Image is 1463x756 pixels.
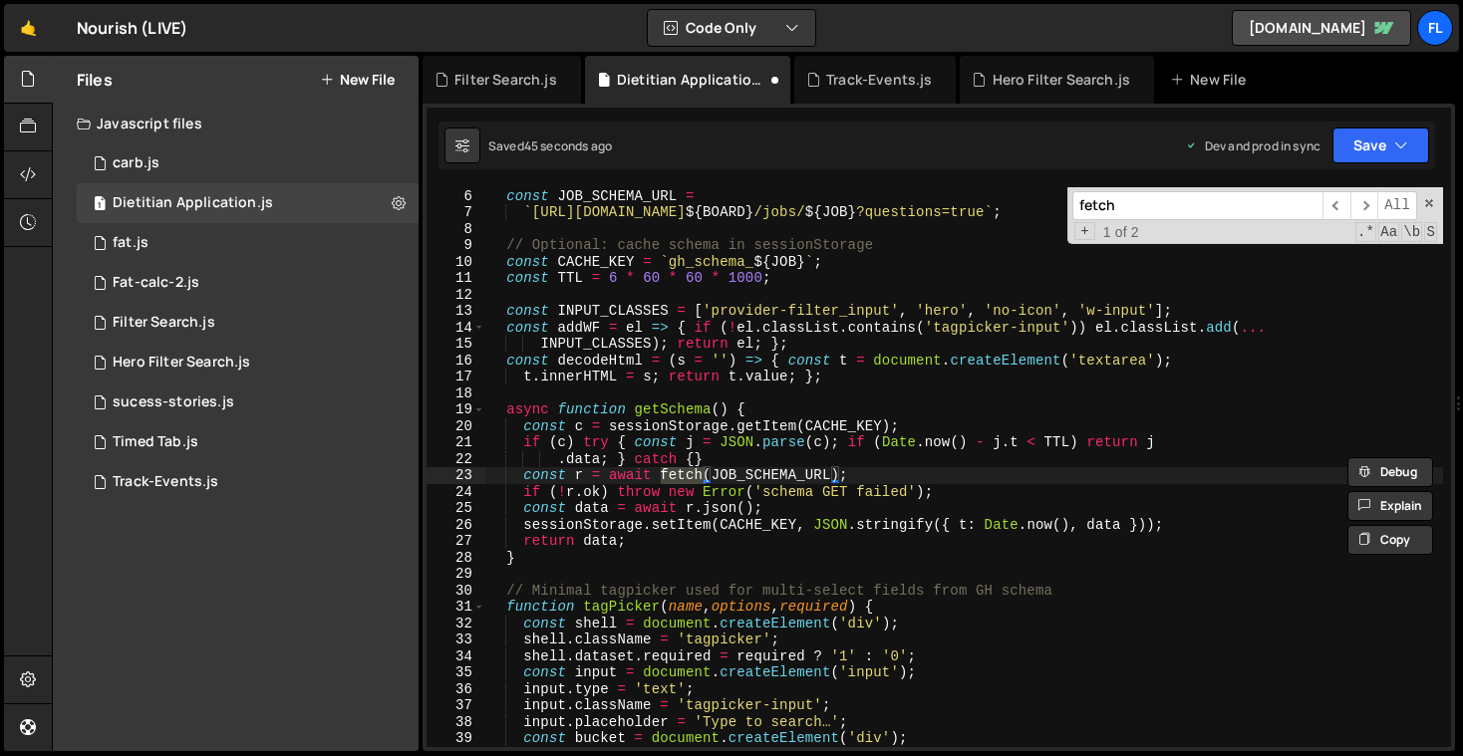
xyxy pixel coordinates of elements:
[427,254,485,271] div: 10
[427,204,485,221] div: 7
[77,69,113,91] h2: Files
[77,343,419,382] div: 7002/44314.js
[427,336,485,353] div: 15
[1347,457,1433,487] button: Debug
[113,354,250,372] div: Hero Filter Search.js
[427,418,485,435] div: 20
[1424,222,1437,242] span: Search In Selection
[427,714,485,731] div: 38
[648,10,815,46] button: Code Only
[1347,491,1433,521] button: Explain
[1232,10,1411,46] a: [DOMAIN_NAME]
[77,16,187,40] div: Nourish (LIVE)
[427,303,485,320] div: 13
[427,664,485,681] div: 35
[524,137,612,154] div: 45 seconds ago
[427,221,485,238] div: 8
[427,369,485,385] div: 17
[427,451,485,468] div: 22
[427,566,485,583] div: 29
[113,194,273,212] div: Dietitian Application.js
[1074,222,1095,241] span: Toggle Replace mode
[113,274,199,292] div: Fat-calc-2.js
[1378,222,1399,242] span: CaseSensitive Search
[427,517,485,534] div: 26
[1332,127,1429,163] button: Save
[1401,222,1422,242] span: Whole Word Search
[1417,10,1453,46] a: Fl
[77,143,419,183] div: 7002/15633.js
[427,616,485,632] div: 32
[77,263,419,303] div: 7002/15634.js
[427,467,485,484] div: 23
[826,70,932,90] div: Track-Events.js
[77,382,419,422] div: 7002/24097.js
[113,433,198,451] div: Timed Tab.js
[4,4,53,52] a: 🤙
[113,154,159,172] div: carb.js
[427,697,485,714] div: 37
[1347,525,1433,555] button: Copy
[427,648,485,665] div: 34
[427,237,485,254] div: 9
[427,320,485,337] div: 14
[77,462,419,502] div: 7002/36051.js
[427,631,485,648] div: 33
[1185,137,1320,154] div: Dev and prod in sync
[53,104,419,143] div: Javascript files
[1377,191,1417,220] span: Alt-Enter
[77,422,419,462] div: 7002/25847.js
[427,533,485,550] div: 27
[1095,224,1147,241] span: 1 of 2
[427,583,485,600] div: 30
[427,270,485,287] div: 11
[427,550,485,567] div: 28
[1322,191,1350,220] span: ​
[113,473,218,491] div: Track-Events.js
[427,599,485,616] div: 31
[77,223,419,263] div: 7002/15615.js
[617,70,766,90] div: Dietitian Application.js
[427,401,485,418] div: 19
[113,314,215,332] div: Filter Search.js
[113,393,234,411] div: sucess-stories.js
[1355,222,1376,242] span: RegExp Search
[488,137,612,154] div: Saved
[77,303,419,343] div: 7002/13525.js
[454,70,557,90] div: Filter Search.js
[1170,70,1254,90] div: New File
[427,385,485,402] div: 18
[320,72,395,88] button: New File
[427,681,485,698] div: 36
[94,197,106,213] span: 1
[993,70,1130,90] div: Hero Filter Search.js
[427,434,485,451] div: 21
[427,484,485,501] div: 24
[427,353,485,370] div: 16
[427,730,485,747] div: 39
[1350,191,1378,220] span: ​
[1072,191,1322,220] input: Search for
[427,500,485,517] div: 25
[427,188,485,205] div: 6
[427,287,485,304] div: 12
[77,183,419,223] div: 7002/45930.js
[113,234,148,252] div: fat.js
